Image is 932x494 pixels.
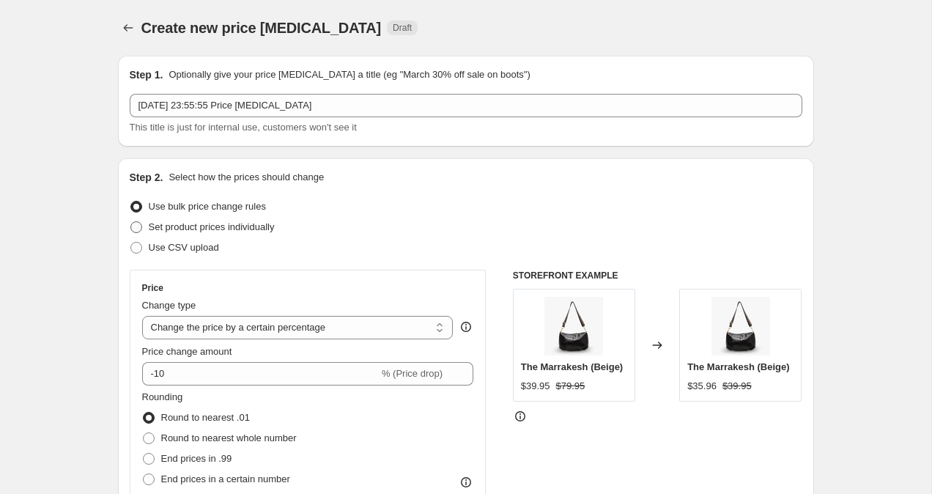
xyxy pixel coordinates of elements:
span: This title is just for internal use, customers won't see it [130,122,357,133]
h3: Price [142,282,163,294]
div: $39.95 [521,379,550,394]
h2: Step 1. [130,67,163,82]
span: Round to nearest .01 [161,412,250,423]
div: help [459,320,473,334]
p: Select how the prices should change [169,170,324,185]
span: End prices in .99 [161,453,232,464]
span: The Marrakesh (Beige) [687,361,789,372]
strike: $39.95 [722,379,752,394]
span: Create new price [MEDICAL_DATA] [141,20,382,36]
button: Price change jobs [118,18,138,38]
span: Price change amount [142,346,232,357]
span: Draft [393,22,412,34]
h6: STOREFRONT EXAMPLE [513,270,802,281]
span: Round to nearest whole number [161,432,297,443]
span: Set product prices individually [149,221,275,232]
p: Optionally give your price [MEDICAL_DATA] a title (eg "March 30% off sale on boots") [169,67,530,82]
span: End prices in a certain number [161,473,290,484]
span: Rounding [142,391,183,402]
input: 30% off holiday sale [130,94,802,117]
span: Change type [142,300,196,311]
img: 51LWJdOiw4L._AC_SY695__1_80x.jpg [544,297,603,355]
span: Use CSV upload [149,242,219,253]
div: $35.96 [687,379,717,394]
img: 51LWJdOiw4L._AC_SY695__1_80x.jpg [711,297,770,355]
span: Use bulk price change rules [149,201,266,212]
input: -15 [142,362,379,386]
h2: Step 2. [130,170,163,185]
span: The Marrakesh (Beige) [521,361,623,372]
span: % (Price drop) [382,368,443,379]
strike: $79.95 [556,379,585,394]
